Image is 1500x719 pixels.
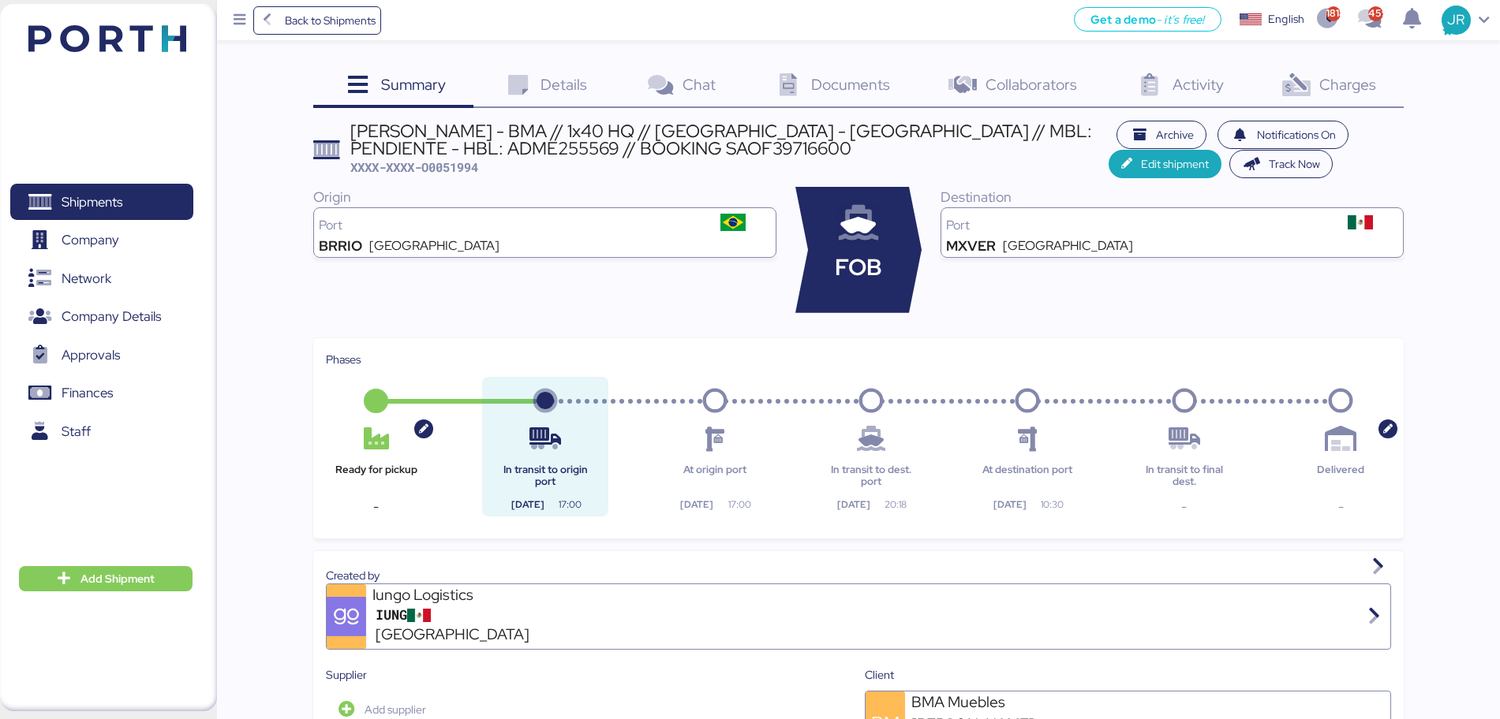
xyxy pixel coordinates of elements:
[1134,464,1235,487] div: In transit to final dest.
[821,464,922,487] div: In transit to dest. port
[1156,125,1194,144] span: Archive
[10,299,193,335] a: Company Details
[1229,150,1333,178] button: Track Now
[369,240,499,252] div: [GEOGRAPHIC_DATA]
[495,464,596,487] div: In transit to origin port
[1319,74,1376,95] span: Charges
[1003,240,1133,252] div: [GEOGRAPHIC_DATA]
[1447,9,1464,30] span: JR
[1109,150,1221,178] button: Edit shipment
[977,497,1042,512] div: [DATE]
[544,497,596,512] div: 17:00
[946,219,1323,232] div: Port
[941,187,1404,207] div: Destination
[19,566,193,591] button: Add Shipment
[365,700,426,719] span: Add supplier
[313,187,776,207] div: Origin
[62,344,120,367] span: Approvals
[62,382,113,404] span: Finances
[253,6,382,35] a: Back to Shipments
[1290,497,1391,516] div: -
[326,351,1391,368] div: Phases
[319,240,362,252] div: BRRIO
[285,11,376,30] span: Back to Shipments
[683,74,716,95] span: Chat
[381,74,446,95] span: Summary
[326,464,427,487] div: Ready for pickup
[10,375,193,412] a: Finances
[1027,497,1078,512] div: 10:30
[350,159,478,175] span: XXXX-XXXX-O0051994
[10,222,193,259] a: Company
[10,260,193,296] a: Network
[1134,497,1235,516] div: -
[1173,74,1224,95] span: Activity
[10,337,193,373] a: Approvals
[946,240,996,252] div: MXVER
[10,184,193,220] a: Shipments
[62,305,161,328] span: Company Details
[226,7,253,34] button: Menu
[977,464,1078,487] div: At destination port
[372,584,562,605] div: Iungo Logistics
[811,74,890,95] span: Documents
[326,497,427,516] div: -
[1269,155,1320,173] span: Track Now
[80,569,155,588] span: Add Shipment
[835,251,882,285] span: FOB
[1117,121,1206,149] button: Archive
[495,497,560,512] div: [DATE]
[350,122,1109,158] div: [PERSON_NAME] - BMA // 1x40 HQ // [GEOGRAPHIC_DATA] - [GEOGRAPHIC_DATA] // MBL: PENDIENTE - HBL: ...
[1218,121,1349,149] button: Notifications On
[62,267,111,290] span: Network
[821,497,886,512] div: [DATE]
[1268,11,1304,28] div: English
[664,497,730,512] div: [DATE]
[664,464,765,487] div: At origin port
[870,497,922,512] div: 20:18
[62,229,119,251] span: Company
[62,191,122,214] span: Shipments
[1290,464,1391,487] div: Delivered
[986,74,1077,95] span: Collaborators
[62,420,91,443] span: Staff
[541,74,587,95] span: Details
[326,567,1391,584] div: Created by
[319,219,696,232] div: Port
[376,624,529,646] span: [GEOGRAPHIC_DATA]
[10,413,193,449] a: Staff
[1257,125,1336,144] span: Notifications On
[1141,155,1209,173] span: Edit shipment
[713,497,765,512] div: 17:00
